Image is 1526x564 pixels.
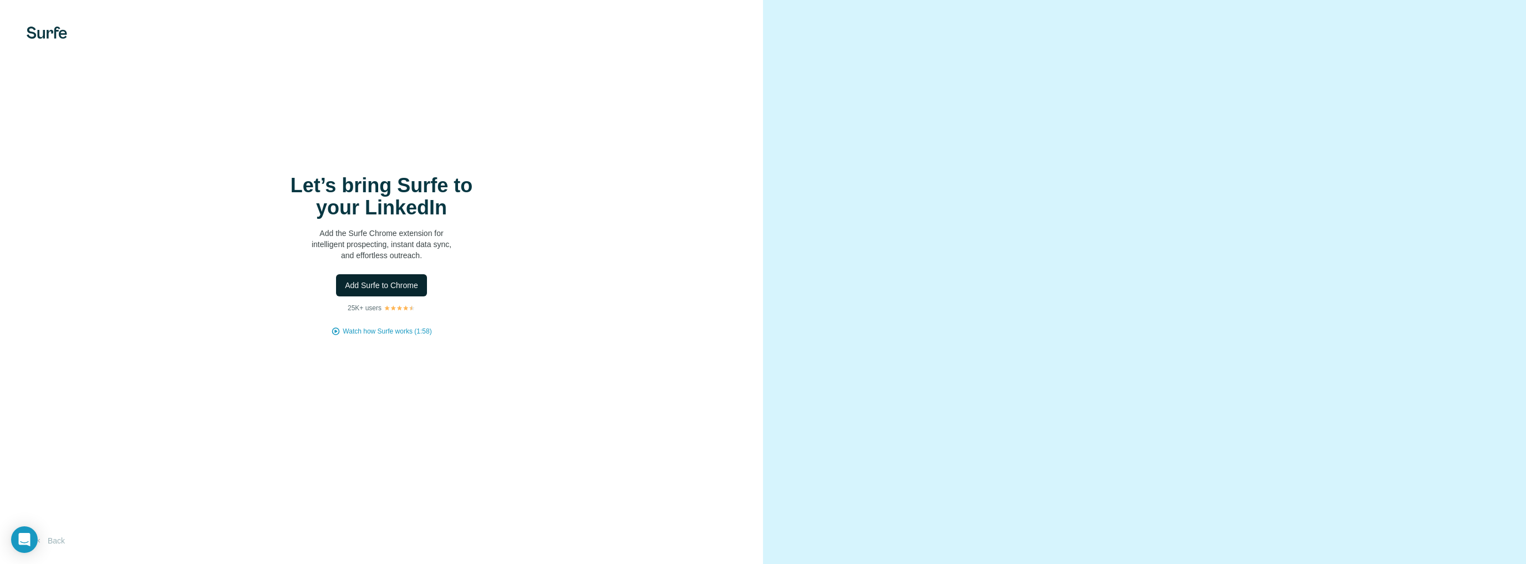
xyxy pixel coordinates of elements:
[345,280,418,291] span: Add Surfe to Chrome
[336,274,427,296] button: Add Surfe to Chrome
[271,228,492,261] p: Add the Surfe Chrome extension for intelligent prospecting, instant data sync, and effortless out...
[27,27,67,39] img: Surfe's logo
[27,531,73,551] button: Back
[343,326,431,336] button: Watch how Surfe works (1:58)
[384,305,415,311] img: Rating Stars
[348,303,381,313] p: 25K+ users
[11,526,38,553] div: Open Intercom Messenger
[271,175,492,219] h1: Let’s bring Surfe to your LinkedIn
